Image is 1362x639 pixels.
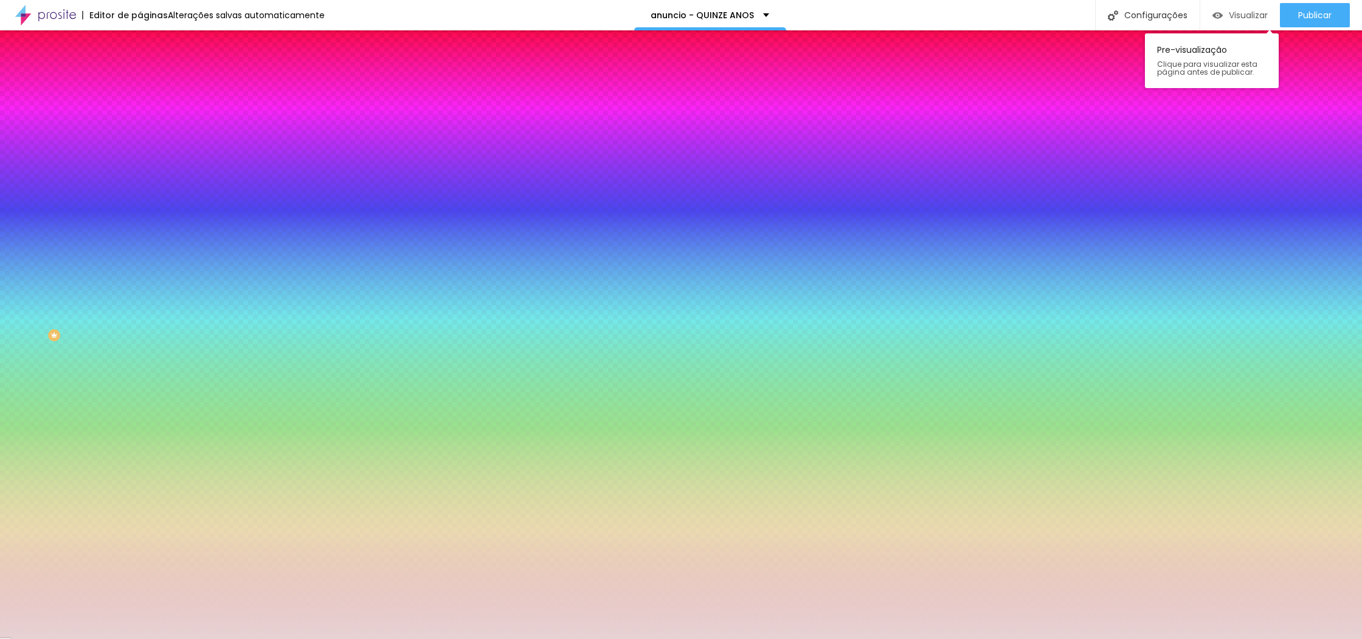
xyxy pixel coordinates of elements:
img: Icone [1108,10,1118,21]
span: Clique para visualizar esta página antes de publicar. [1157,60,1267,76]
img: view-1.svg [1212,10,1223,21]
div: Pre-visualização [1145,33,1279,88]
span: Visualizar [1229,10,1268,20]
button: Publicar [1280,3,1350,27]
div: Alterações salvas automaticamente [168,11,325,19]
p: anuncio - QUINZE ANOS [651,11,754,19]
span: Publicar [1298,10,1332,20]
button: Visualizar [1200,3,1280,27]
div: Editor de páginas [82,11,168,19]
